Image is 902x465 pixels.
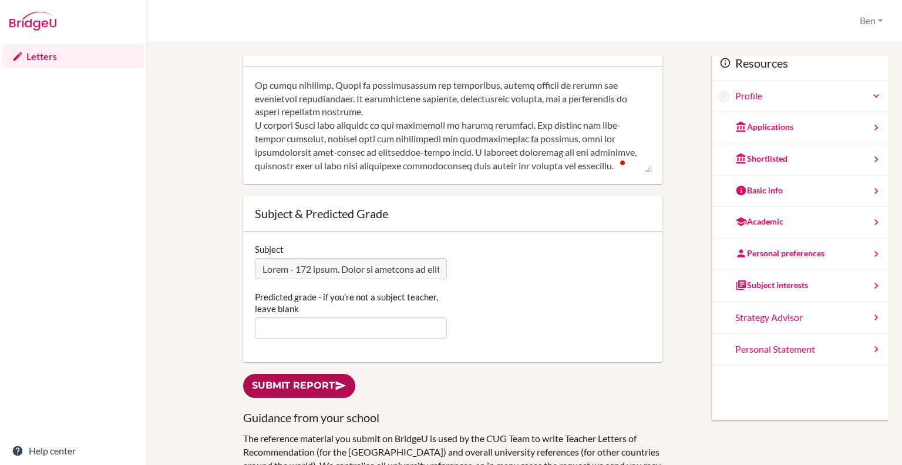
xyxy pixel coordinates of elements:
[735,279,808,291] div: Subject interests
[712,46,888,81] div: Resources
[255,291,447,315] label: Predicted grade - if you're not a subject teacher, leave blank
[243,374,355,398] a: Submit report
[718,91,729,103] img: Yoonsung (David) Hong
[712,112,888,144] a: Applications
[712,334,888,366] a: Personal Statement
[712,176,888,208] a: Basic info
[712,270,888,302] a: Subject interests
[735,121,793,133] div: Applications
[712,144,888,176] a: Shortlisted
[712,239,888,270] a: Personal preferences
[9,12,56,31] img: Bridge-U
[735,185,783,196] div: Basic info
[735,216,783,228] div: Academic
[255,79,651,173] textarea: To enrich screen reader interactions, please activate Accessibility in Grammarly extension settings
[854,10,888,32] button: Ben
[735,89,882,103] a: Profile
[735,153,787,165] div: Shortlisted
[243,410,662,426] h3: Guidance from your school
[2,439,144,463] a: Help center
[712,302,888,334] a: Strategy Advisor
[712,207,888,239] a: Academic
[255,208,651,219] div: Subject & Predicted Grade
[255,243,284,255] label: Subject
[735,247,824,259] div: Personal preferences
[2,45,144,68] a: Letters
